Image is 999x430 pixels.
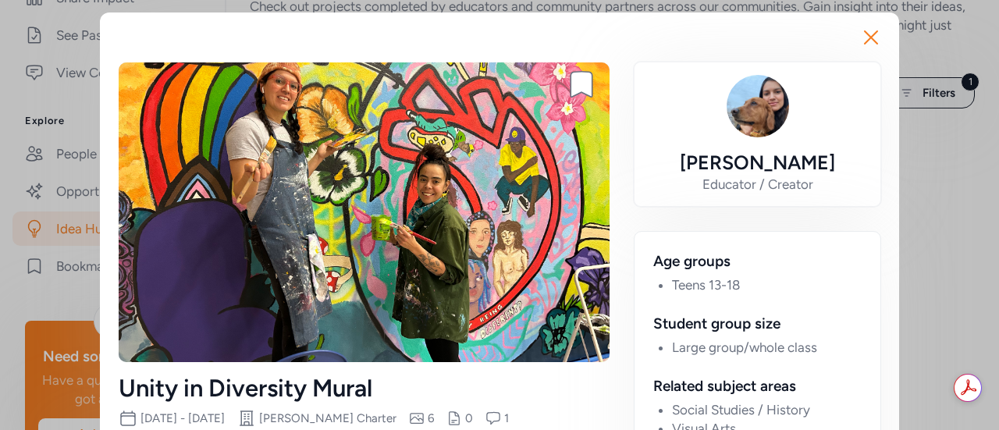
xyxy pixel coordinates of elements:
[428,410,434,426] div: 6
[672,338,862,357] li: Large group/whole class
[465,410,473,426] div: 0
[653,313,862,335] div: Student group size
[119,375,610,403] div: Unity in Diversity Mural
[702,175,813,194] div: Educator / Creator
[727,75,789,137] img: Avatar
[504,410,509,426] div: 1
[119,62,610,362] img: image
[672,400,862,419] li: Social Studies / History
[259,410,396,426] div: [PERSON_NAME] Charter
[140,410,225,426] div: [DATE] - [DATE]
[653,251,862,272] div: Age groups
[653,375,862,397] div: Related subject areas
[680,150,835,175] div: [PERSON_NAME]
[672,275,862,294] li: Teens 13-18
